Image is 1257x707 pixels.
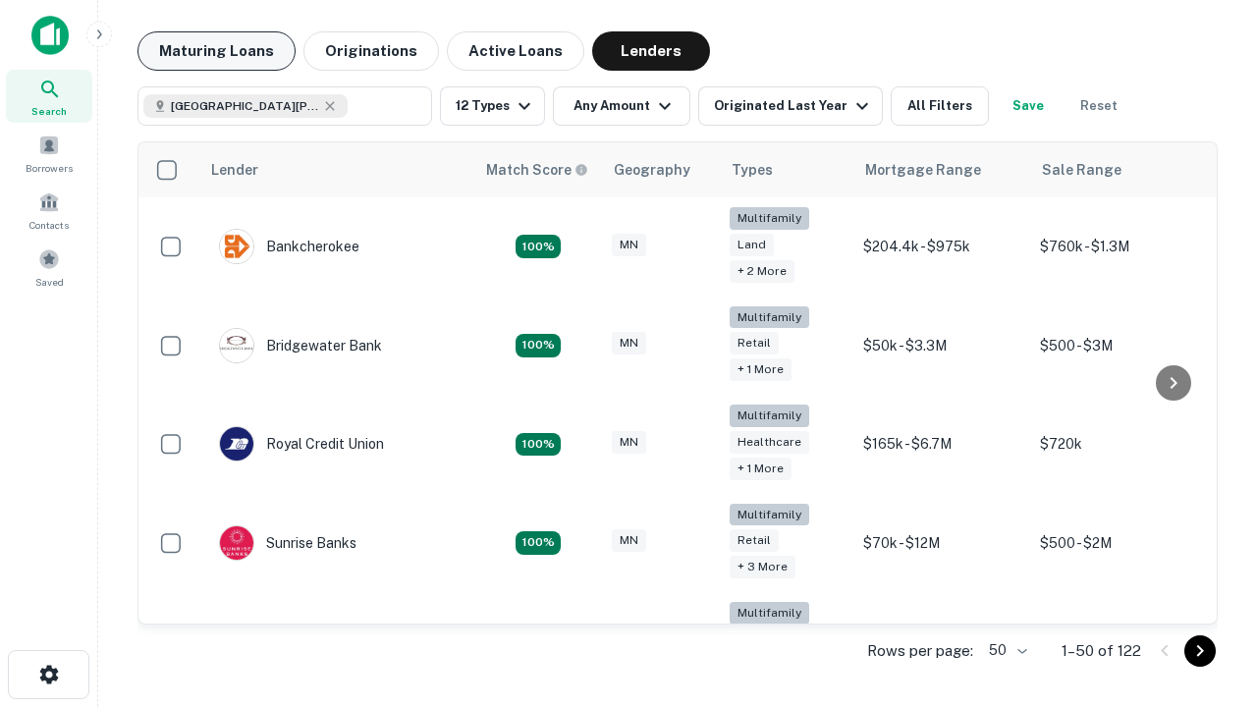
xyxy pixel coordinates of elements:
div: Bankcherokee [219,229,359,264]
div: Multifamily [730,306,809,329]
div: + 1 more [730,358,792,381]
th: Sale Range [1030,142,1207,197]
div: Sale Range [1042,158,1121,182]
img: picture [220,329,253,362]
button: All Filters [891,86,989,126]
div: Land [730,234,774,256]
span: Saved [35,274,64,290]
td: $204.4k - $975k [853,197,1030,297]
div: Royal Credit Union [219,426,384,462]
div: Healthcare [730,431,809,454]
td: $500 - $3M [1030,297,1207,396]
div: 50 [981,636,1030,665]
a: Borrowers [6,127,92,180]
img: capitalize-icon.png [31,16,69,55]
div: + 1 more [730,458,792,480]
div: Multifamily [730,504,809,526]
div: MN [612,529,646,552]
div: Capitalize uses an advanced AI algorithm to match your search with the best lender. The match sco... [486,159,588,181]
iframe: Chat Widget [1159,487,1257,581]
td: $720k [1030,395,1207,494]
span: Search [31,103,67,119]
button: Any Amount [553,86,690,126]
button: Active Loans [447,31,584,71]
button: Lenders [592,31,710,71]
p: 1–50 of 122 [1062,639,1141,663]
div: MN [612,234,646,256]
div: Multifamily [730,405,809,427]
div: + 2 more [730,260,794,283]
img: picture [220,526,253,560]
img: picture [220,230,253,263]
button: Go to next page [1184,635,1216,667]
th: Lender [199,142,474,197]
td: $50k - $3.3M [853,297,1030,396]
h6: Match Score [486,159,584,181]
button: Save your search to get updates of matches that match your search criteria. [997,86,1060,126]
a: Saved [6,241,92,294]
div: Matching Properties: 18, hasApolloMatch: undefined [516,235,561,258]
th: Capitalize uses an advanced AI algorithm to match your search with the best lender. The match sco... [474,142,602,197]
div: Originated Last Year [714,94,874,118]
div: Retail [730,529,779,552]
th: Mortgage Range [853,142,1030,197]
button: Originated Last Year [698,86,883,126]
td: $70k - $12M [853,494,1030,593]
th: Geography [602,142,720,197]
div: Bridgewater Bank [219,328,382,363]
div: MN [612,332,646,354]
div: Types [732,158,773,182]
img: picture [220,427,253,461]
div: Multifamily [730,602,809,625]
div: MN [612,431,646,454]
button: Reset [1067,86,1130,126]
p: Rows per page: [867,639,973,663]
div: Multifamily [730,207,809,230]
td: $1.8M [1030,592,1207,691]
button: Maturing Loans [137,31,296,71]
div: + 3 more [730,556,795,578]
div: Mortgage Range [865,158,981,182]
span: Contacts [29,217,69,233]
span: Borrowers [26,160,73,176]
div: Matching Properties: 22, hasApolloMatch: undefined [516,334,561,357]
td: $150k - $1.3M [853,592,1030,691]
div: Retail [730,332,779,354]
button: 12 Types [440,86,545,126]
button: Originations [303,31,439,71]
span: [GEOGRAPHIC_DATA][PERSON_NAME], [GEOGRAPHIC_DATA], [GEOGRAPHIC_DATA] [171,97,318,115]
div: Matching Properties: 18, hasApolloMatch: undefined [516,433,561,457]
td: $760k - $1.3M [1030,197,1207,297]
div: Geography [614,158,690,182]
a: Search [6,70,92,123]
div: Matching Properties: 31, hasApolloMatch: undefined [516,531,561,555]
div: Lender [211,158,258,182]
td: $165k - $6.7M [853,395,1030,494]
div: Sunrise Banks [219,525,356,561]
a: Contacts [6,184,92,237]
td: $500 - $2M [1030,494,1207,593]
th: Types [720,142,853,197]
